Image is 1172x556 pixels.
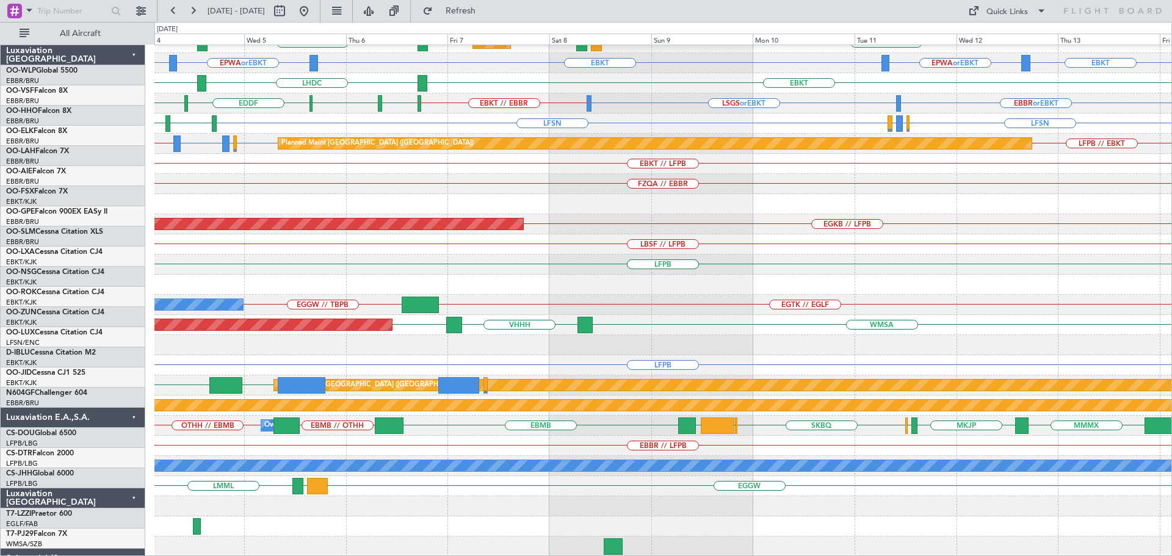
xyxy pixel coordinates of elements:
[986,6,1028,18] div: Quick Links
[6,168,32,175] span: OO-AIE
[244,34,346,45] div: Wed 5
[208,5,265,16] span: [DATE] - [DATE]
[142,34,244,45] div: Tue 4
[281,134,474,153] div: Planned Maint [GEOGRAPHIC_DATA] ([GEOGRAPHIC_DATA])
[6,128,34,135] span: OO-ELK
[6,197,37,206] a: EBKT/KJK
[753,34,855,45] div: Mon 10
[6,389,35,397] span: N604GF
[6,96,39,106] a: EBBR/BRU
[957,34,1058,45] div: Wed 12
[6,479,38,488] a: LFPB/LBG
[6,157,39,166] a: EBBR/BRU
[6,107,71,115] a: OO-HHOFalcon 8X
[6,399,39,408] a: EBBR/BRU
[549,34,651,45] div: Sat 8
[346,34,448,45] div: Thu 6
[6,450,32,457] span: CS-DTR
[651,34,753,45] div: Sun 9
[6,87,34,95] span: OO-VSF
[6,309,37,316] span: OO-ZUN
[6,148,69,155] a: OO-LAHFalcon 7X
[6,208,35,215] span: OO-GPE
[6,188,68,195] a: OO-FSXFalcon 7X
[6,389,87,397] a: N604GFChallenger 604
[6,470,32,477] span: CS-JHH
[6,248,103,256] a: OO-LXACessna Citation CJ4
[6,430,76,437] a: CS-DOUGlobal 6500
[962,1,1052,21] button: Quick Links
[6,289,37,296] span: OO-ROK
[6,450,74,457] a: CS-DTRFalcon 2000
[6,117,39,126] a: EBBR/BRU
[157,24,178,35] div: [DATE]
[6,228,103,236] a: OO-SLMCessna Citation XLS
[6,318,37,327] a: EBKT/KJK
[6,470,74,477] a: CS-JHHGlobal 6000
[6,430,35,437] span: CS-DOU
[6,258,37,267] a: EBKT/KJK
[6,177,39,186] a: EBBR/BRU
[6,87,68,95] a: OO-VSFFalcon 8X
[6,459,38,468] a: LFPB/LBG
[6,510,31,518] span: T7-LZZI
[6,369,32,377] span: OO-JID
[6,237,39,247] a: EBBR/BRU
[6,289,104,296] a: OO-ROKCessna Citation CJ4
[6,76,39,85] a: EBBR/BRU
[6,128,67,135] a: OO-ELKFalcon 8X
[855,34,957,45] div: Tue 11
[6,329,103,336] a: OO-LUXCessna Citation CJ4
[37,2,107,20] input: Trip Number
[6,349,30,356] span: D-IBLU
[264,416,347,435] div: Owner Melsbroek Air Base
[6,519,38,529] a: EGLF/FAB
[435,7,487,15] span: Refresh
[6,349,96,356] a: D-IBLUCessna Citation M2
[6,358,37,367] a: EBKT/KJK
[6,228,35,236] span: OO-SLM
[6,269,104,276] a: OO-NSGCessna Citation CJ4
[6,530,34,538] span: T7-PJ29
[6,208,107,215] a: OO-GPEFalcon 900EX EASy II
[6,107,38,115] span: OO-HHO
[447,34,549,45] div: Fri 7
[6,269,37,276] span: OO-NSG
[6,329,35,336] span: OO-LUX
[6,510,72,518] a: T7-LZZIPraetor 600
[6,278,37,287] a: EBKT/KJK
[6,540,42,549] a: WMSA/SZB
[6,298,37,307] a: EBKT/KJK
[6,168,66,175] a: OO-AIEFalcon 7X
[6,217,39,226] a: EBBR/BRU
[6,137,39,146] a: EBBR/BRU
[6,248,35,256] span: OO-LXA
[1058,34,1160,45] div: Thu 13
[277,376,469,394] div: Planned Maint [GEOGRAPHIC_DATA] ([GEOGRAPHIC_DATA])
[6,148,35,155] span: OO-LAH
[6,67,78,74] a: OO-WLPGlobal 5500
[6,439,38,448] a: LFPB/LBG
[6,67,36,74] span: OO-WLP
[6,530,67,538] a: T7-PJ29Falcon 7X
[13,24,132,43] button: All Aircraft
[6,188,34,195] span: OO-FSX
[32,29,129,38] span: All Aircraft
[6,338,40,347] a: LFSN/ENC
[6,378,37,388] a: EBKT/KJK
[6,309,104,316] a: OO-ZUNCessna Citation CJ4
[6,369,85,377] a: OO-JIDCessna CJ1 525
[417,1,490,21] button: Refresh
